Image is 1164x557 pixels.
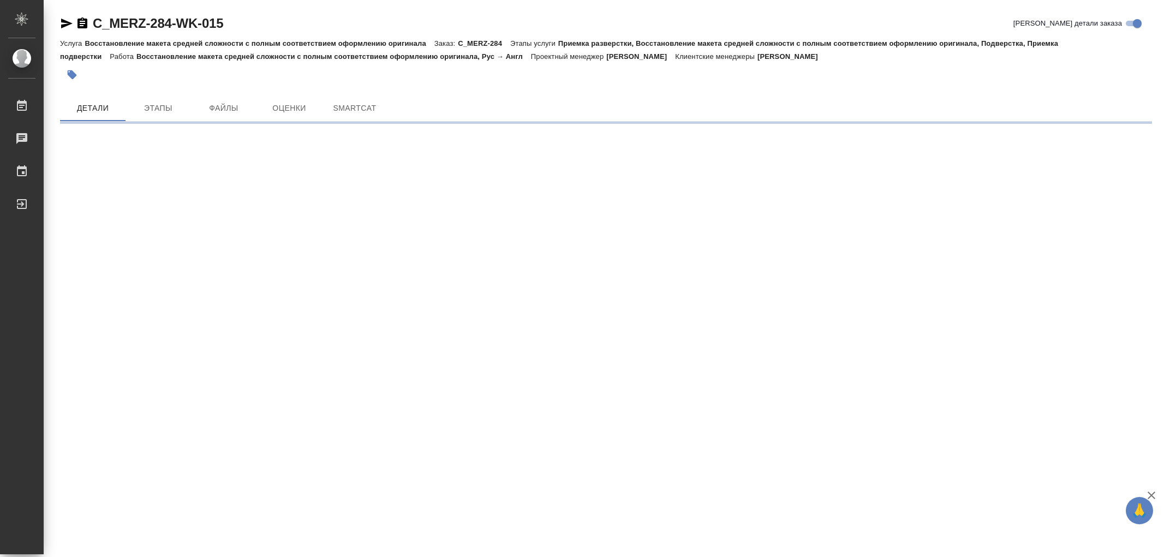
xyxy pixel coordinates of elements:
p: Проектный менеджер [531,52,606,61]
p: Приемка разверстки, Восстановление макета средней сложности с полным соответствием оформлению ори... [60,39,1058,61]
span: Оценки [263,101,315,115]
span: Детали [67,101,119,115]
p: Работа [110,52,136,61]
span: Файлы [198,101,250,115]
p: Этапы услуги [510,39,558,47]
p: Восстановление макета средней сложности с полным соответствием оформлению оригинала, Рус → Англ [136,52,531,61]
p: Клиентские менеджеры [675,52,757,61]
button: Скопировать ссылку для ЯМессенджера [60,17,73,30]
p: [PERSON_NAME] [757,52,826,61]
p: C_MERZ-284 [458,39,510,47]
p: Заказ: [434,39,458,47]
button: 🙏 [1126,497,1153,524]
button: Добавить тэг [60,63,84,87]
button: Скопировать ссылку [76,17,89,30]
a: C_MERZ-284-WK-015 [93,16,223,31]
span: Этапы [132,101,184,115]
p: [PERSON_NAME] [606,52,675,61]
span: SmartCat [329,101,381,115]
span: [PERSON_NAME] детали заказа [1013,18,1122,29]
p: Восстановление макета средней сложности с полным соответствием оформлению оригинала [85,39,434,47]
p: Услуга [60,39,85,47]
span: 🙏 [1130,499,1149,522]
